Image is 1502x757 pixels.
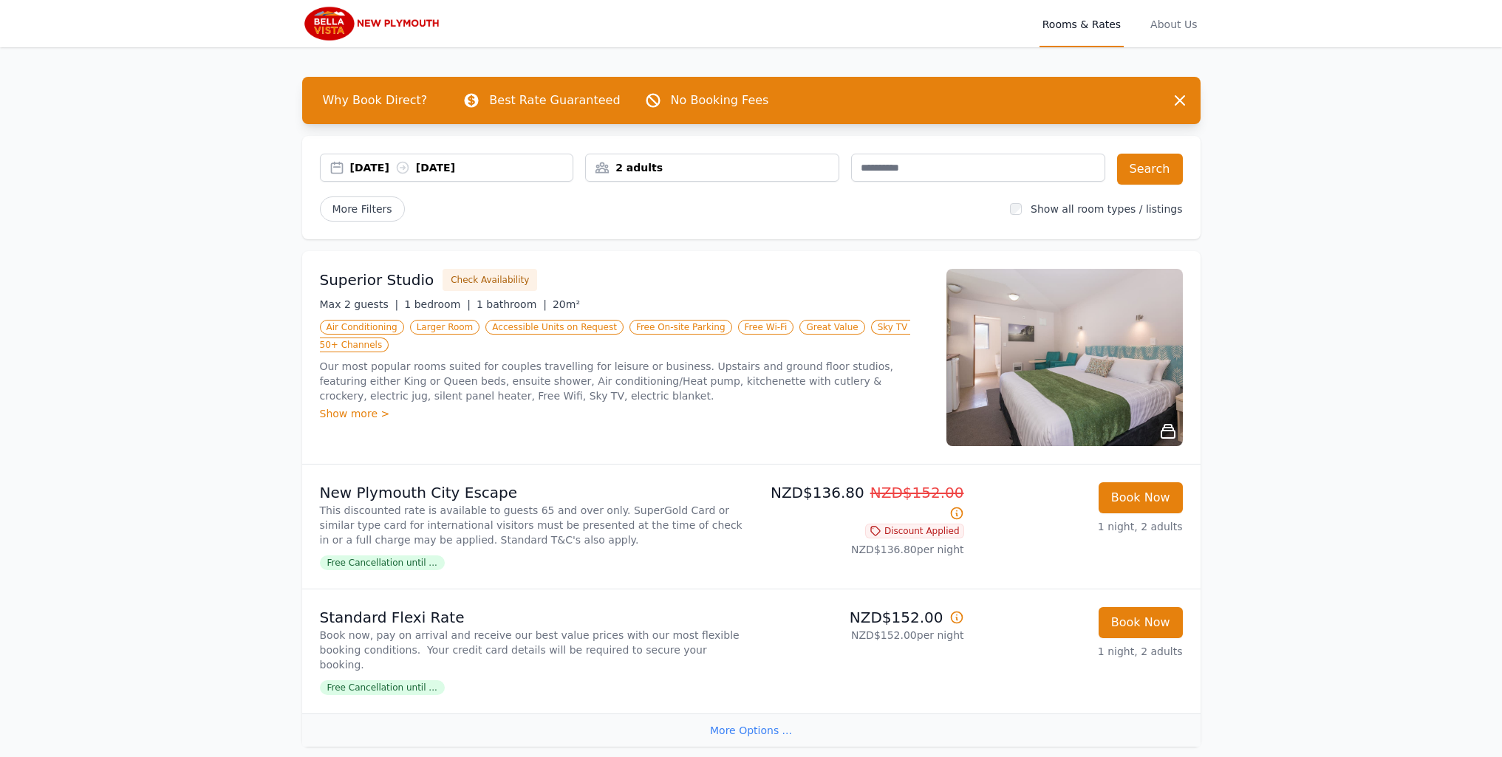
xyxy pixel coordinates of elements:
span: Max 2 guests | [320,298,399,310]
p: NZD$136.80 [757,482,964,524]
button: Book Now [1099,607,1183,638]
label: Show all room types / listings [1031,203,1182,215]
button: Book Now [1099,482,1183,513]
span: 20m² [553,298,580,310]
img: Bella Vista New Plymouth [302,6,444,41]
span: Free Wi-Fi [738,320,794,335]
p: New Plymouth City Escape [320,482,745,503]
p: NZD$136.80 per night [757,542,964,557]
span: Discount Applied [865,524,964,538]
p: NZD$152.00 [757,607,964,628]
span: Accessible Units on Request [485,320,624,335]
p: Standard Flexi Rate [320,607,745,628]
span: Larger Room [410,320,480,335]
button: Check Availability [443,269,537,291]
p: This discounted rate is available to guests 65 and over only. SuperGold Card or similar type card... [320,503,745,547]
div: Show more > [320,406,929,421]
h3: Superior Studio [320,270,434,290]
span: Great Value [799,320,864,335]
span: Free On-site Parking [629,320,732,335]
span: 1 bathroom | [477,298,547,310]
p: Best Rate Guaranteed [489,92,620,109]
p: Book now, pay on arrival and receive our best value prices with our most flexible booking conditi... [320,628,745,672]
span: 1 bedroom | [404,298,471,310]
span: Air Conditioning [320,320,404,335]
div: [DATE] [DATE] [350,160,573,175]
span: Free Cancellation until ... [320,555,445,570]
span: NZD$152.00 [870,484,964,501]
p: 1 night, 2 adults [976,644,1183,659]
button: Search [1117,154,1183,185]
div: More Options ... [302,713,1201,747]
span: More Filters [320,196,405,222]
div: 2 adults [586,160,839,175]
span: Free Cancellation until ... [320,680,445,695]
p: No Booking Fees [671,92,769,109]
p: NZD$152.00 per night [757,628,964,643]
span: Why Book Direct? [311,86,440,115]
p: 1 night, 2 adults [976,519,1183,534]
p: Our most popular rooms suited for couples travelling for leisure or business. Upstairs and ground... [320,359,929,403]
